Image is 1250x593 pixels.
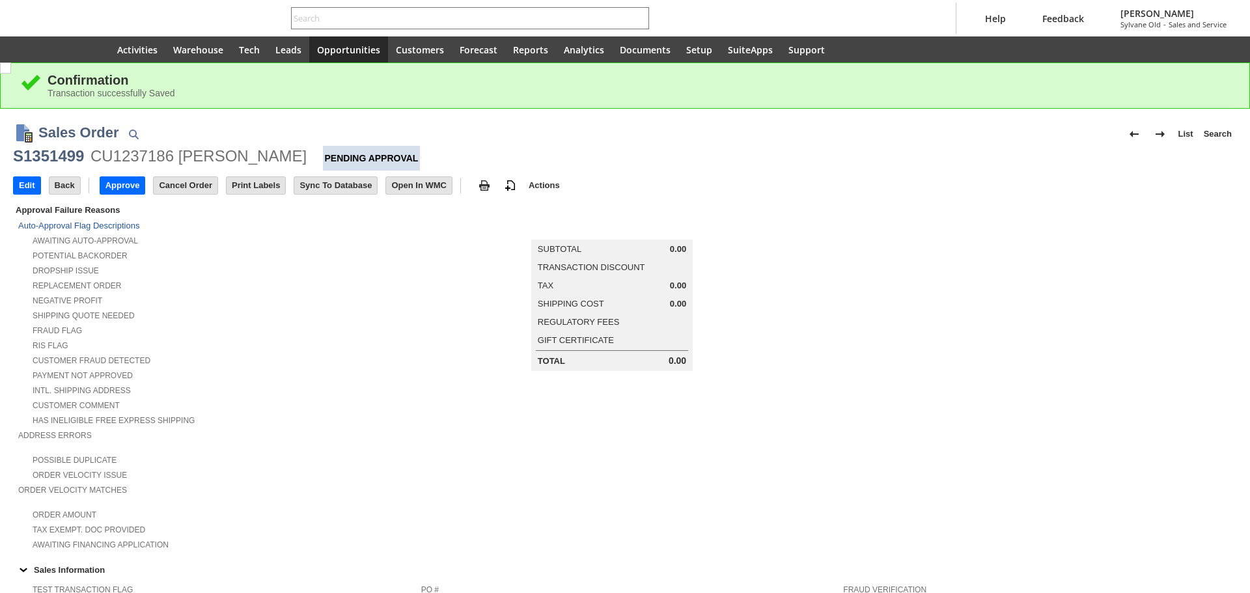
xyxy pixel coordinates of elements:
a: Recent Records [16,36,47,62]
span: Tech [239,44,260,56]
a: Possible Duplicate [33,456,117,465]
div: S1351499 [13,146,84,167]
a: Negative Profit [33,296,102,305]
td: Sales Information [13,561,1237,578]
h1: Sales Order [38,122,119,143]
a: Leads [268,36,309,62]
span: Support [788,44,825,56]
a: Customer Comment [33,401,120,410]
input: Cancel Order [154,177,217,194]
span: Customers [396,44,444,56]
a: Order Velocity Issue [33,471,127,480]
span: [PERSON_NAME] [1120,7,1227,20]
span: Sylvane Old [1120,20,1161,29]
div: Sales Information [13,561,1232,578]
span: Opportunities [317,44,380,56]
div: CU1237186 [PERSON_NAME] [90,146,307,167]
svg: Search [631,10,646,26]
a: Shipping Quote Needed [33,311,135,320]
a: Analytics [556,36,612,62]
input: Open In WMC [386,177,452,194]
input: Search [292,10,631,26]
a: Potential Backorder [33,251,128,260]
span: Sales and Service [1169,20,1227,29]
a: Search [1199,124,1237,145]
span: 0.00 [670,281,686,291]
div: Confirmation [48,73,1230,88]
a: Customers [388,36,452,62]
svg: Home [86,42,102,57]
div: Pending Approval [323,146,421,171]
span: Help [985,12,1006,25]
a: Tax Exempt. Doc Provided [33,525,145,534]
a: Tech [231,36,268,62]
a: Replacement Order [33,281,121,290]
a: Support [781,36,833,62]
span: 0.00 [669,355,686,366]
img: Next [1152,126,1168,142]
a: Customer Fraud Detected [33,356,150,365]
a: Order Amount [33,510,96,519]
span: Documents [620,44,671,56]
input: Approve [100,177,145,194]
input: Sync To Database [294,177,377,194]
a: Documents [612,36,678,62]
a: Reports [505,36,556,62]
a: Gift Certificate [538,335,614,345]
a: Intl. Shipping Address [33,386,131,395]
a: Activities [109,36,165,62]
img: add-record.svg [503,178,518,193]
a: Warehouse [165,36,231,62]
span: 0.00 [670,244,686,255]
span: Warehouse [173,44,223,56]
a: SuiteApps [720,36,781,62]
svg: Recent Records [23,42,39,57]
div: Approval Failure Reasons [13,202,416,217]
svg: Shortcuts [55,42,70,57]
span: - [1163,20,1166,29]
a: Shipping Cost [538,299,604,309]
span: Reports [513,44,548,56]
a: RIS flag [33,341,68,350]
input: Back [49,177,80,194]
div: Shortcuts [47,36,78,62]
span: Feedback [1042,12,1084,25]
a: Has Ineligible Free Express Shipping [33,416,195,425]
a: Setup [678,36,720,62]
span: Activities [117,44,158,56]
span: SuiteApps [728,44,773,56]
a: Actions [523,180,565,190]
a: Subtotal [538,244,581,254]
a: Awaiting Financing Application [33,540,169,549]
a: Awaiting Auto-Approval [33,236,138,245]
a: Regulatory Fees [538,317,619,327]
a: Home [78,36,109,62]
div: Transaction successfully Saved [48,88,1230,98]
a: Total [538,356,565,366]
a: Order Velocity Matches [18,486,127,495]
a: Payment not approved [33,371,133,380]
span: Setup [686,44,712,56]
span: Forecast [460,44,497,56]
img: Quick Find [126,126,141,142]
input: Edit [14,177,40,194]
a: Address Errors [18,431,92,440]
input: Print Labels [227,177,285,194]
a: Fraud Flag [33,326,82,335]
img: print.svg [477,178,492,193]
a: Forecast [452,36,505,62]
a: Opportunities [309,36,388,62]
a: Transaction Discount [538,262,645,272]
a: Dropship Issue [33,266,99,275]
span: Analytics [564,44,604,56]
a: Auto-Approval Flag Descriptions [18,221,139,230]
a: List [1173,124,1199,145]
span: Leads [275,44,301,56]
a: Tax [538,281,553,290]
img: Previous [1126,126,1142,142]
caption: Summary [531,219,693,240]
span: 0.00 [670,299,686,309]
